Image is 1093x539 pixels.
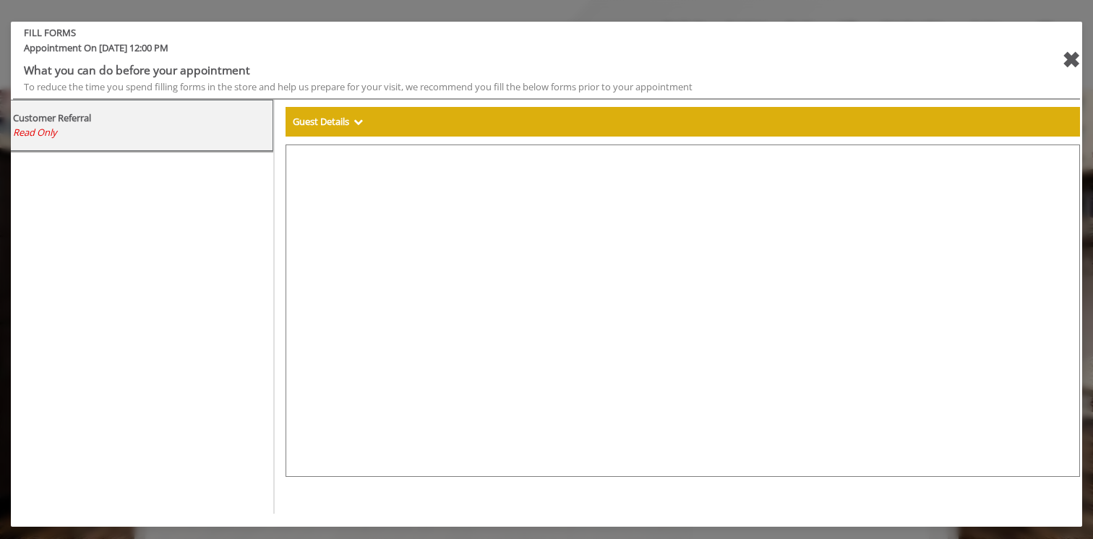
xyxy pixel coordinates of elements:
div: close forms [1062,43,1080,77]
b: FILL FORMS [13,25,989,40]
iframe: formsViewWeb [286,145,1080,476]
div: To reduce the time you spend filling forms in the store and help us prepare for your visit, we re... [24,79,978,95]
span: Show [353,115,363,128]
div: Guest Details Show [286,107,1080,137]
b: Guest Details [293,115,349,128]
span: Read Only [13,126,57,139]
b: What you can do before your appointment [24,62,250,78]
b: Customer Referral [13,111,91,124]
span: Appointment On [DATE] 12:00 PM [13,40,989,61]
